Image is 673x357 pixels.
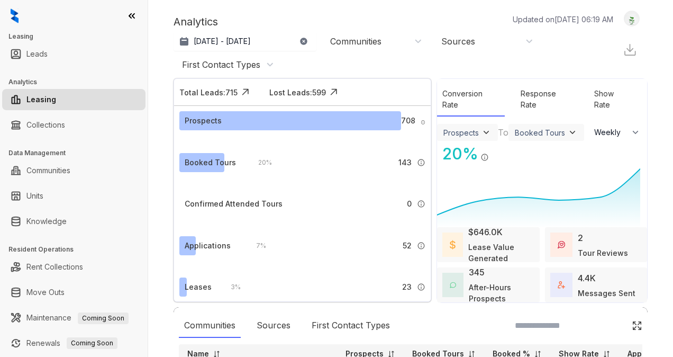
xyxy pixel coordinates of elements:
[26,211,67,232] a: Knowledge
[468,226,503,238] div: $646.0K
[185,240,231,252] div: Applications
[78,313,129,324] span: Coming Soon
[8,77,148,87] h3: Analytics
[11,8,19,23] img: logo
[578,272,596,284] div: 4.4K
[437,142,478,166] div: 20 %
[179,87,238,98] div: Total Leads: 715
[417,158,425,167] img: Info
[326,84,342,100] img: Click Icon
[437,83,505,117] div: Conversion Rate
[26,160,70,181] a: Communities
[417,200,425,208] img: Info
[632,320,642,331] img: Click Icon
[2,256,145,278] li: Rent Collections
[2,89,145,110] li: Leasing
[2,307,145,328] li: Maintenance
[594,127,626,138] span: Weekly
[238,84,253,100] img: Click Icon
[558,241,565,248] img: TourReviews
[26,89,56,110] a: Leasing
[589,83,636,117] div: Show Rate
[421,120,426,125] img: Info
[2,333,145,354] li: Renewals
[8,148,148,158] h3: Data Management
[185,157,236,168] div: Booked Tours
[624,13,639,24] img: UserAvatar
[2,160,145,181] li: Communities
[26,114,65,136] a: Collections
[480,153,489,162] img: Info
[185,198,283,210] div: Confirmed Attended Tours
[567,127,578,138] img: ViewFilterArrow
[2,211,145,232] li: Knowledge
[398,157,412,168] span: 143
[468,242,534,264] div: Lease Value Generated
[330,35,381,47] div: Communities
[306,314,395,338] div: First Contact Types
[182,59,260,70] div: First Contact Types
[401,115,415,127] span: 708
[588,123,647,142] button: Weekly
[220,281,241,293] div: 3 %
[481,127,492,138] img: ViewFilterArrow
[245,240,266,252] div: 7 %
[2,282,145,303] li: Move Outs
[441,35,475,47] div: Sources
[417,283,425,291] img: Info
[8,245,148,254] h3: Resident Operations
[185,115,222,127] div: Prospects
[26,282,65,303] a: Move Outs
[179,314,241,338] div: Communities
[26,333,117,354] a: RenewalsComing Soon
[578,288,635,299] div: Messages Sent
[407,198,412,210] span: 0
[26,43,48,65] a: Leads
[513,14,613,25] p: Updated on [DATE] 06:19 AM
[578,231,583,244] div: 2
[194,36,251,47] p: [DATE] - [DATE]
[443,128,479,137] div: Prospects
[26,256,83,278] a: Rent Collections
[610,321,619,330] img: SearchIcon
[185,281,212,293] div: Leases
[402,281,412,293] span: 23
[578,247,628,258] div: Tour Reviews
[2,43,145,65] li: Leads
[498,126,508,139] div: To
[174,32,316,51] button: [DATE] - [DATE]
[26,185,43,207] a: Units
[450,282,456,288] img: AfterHoursConversations
[403,240,412,252] span: 52
[8,32,148,41] h3: Leasing
[417,242,425,250] img: Info
[469,282,534,304] div: After-Hours Prospects
[489,144,505,159] img: Click Icon
[558,281,565,289] img: TotalFum
[251,314,296,338] div: Sources
[623,42,637,57] img: Download
[515,83,578,117] div: Response Rate
[174,14,218,30] p: Analytics
[450,240,456,249] img: LeaseValue
[248,157,272,168] div: 20 %
[269,87,326,98] div: Lost Leads: 599
[67,337,117,349] span: Coming Soon
[2,114,145,136] li: Collections
[515,128,565,137] div: Booked Tours
[469,266,485,279] div: 345
[2,185,145,207] li: Units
